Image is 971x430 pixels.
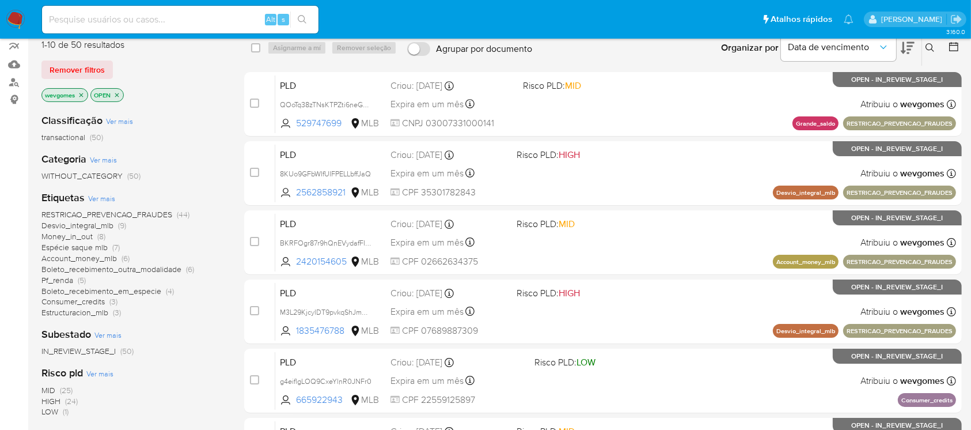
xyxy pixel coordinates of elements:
p: weverton.gomes@mercadopago.com.br [881,14,946,25]
button: search-icon [290,12,314,28]
span: Alt [266,14,275,25]
a: Sair [950,13,962,25]
a: Notificações [844,14,854,24]
span: 3.160.0 [946,27,965,36]
span: Atalhos rápidos [771,13,832,25]
input: Pesquise usuários ou casos... [42,12,318,27]
span: s [282,14,285,25]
